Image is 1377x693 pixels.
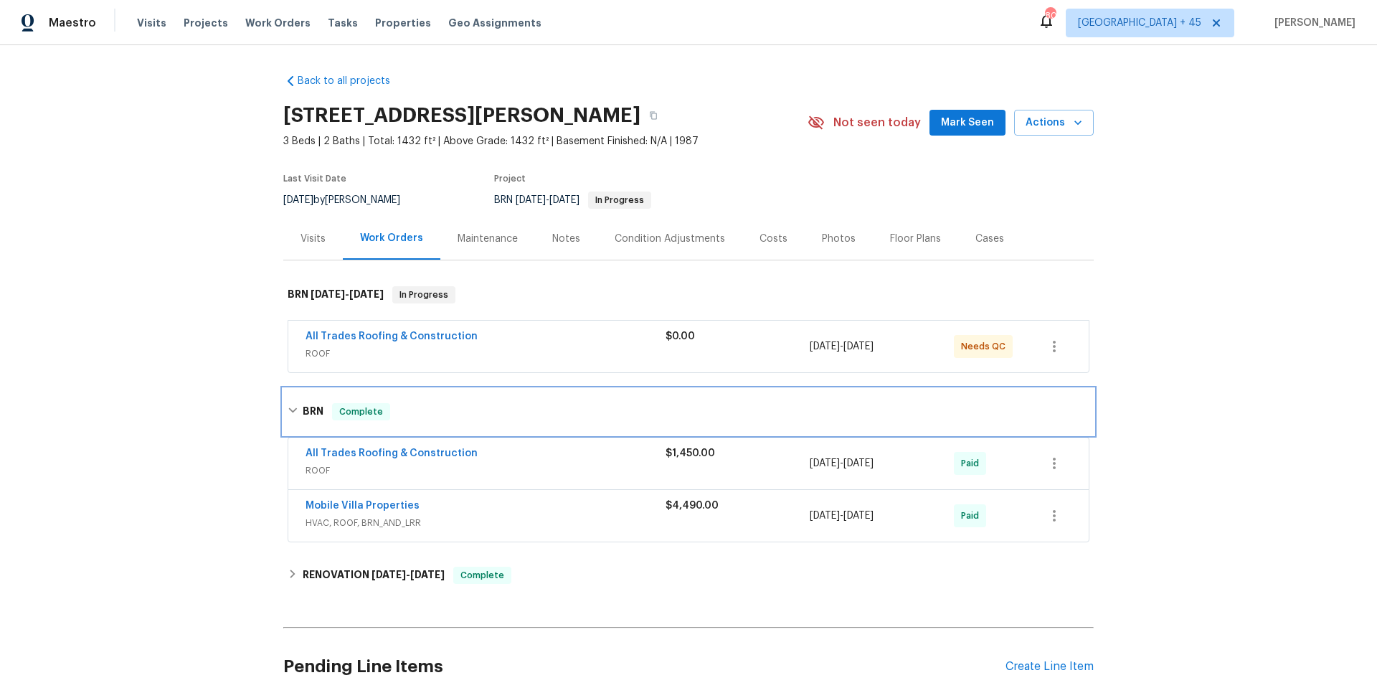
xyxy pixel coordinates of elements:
[961,339,1011,354] span: Needs QC
[666,448,715,458] span: $1,450.00
[1078,16,1201,30] span: [GEOGRAPHIC_DATA] + 45
[494,174,526,183] span: Project
[1014,110,1094,136] button: Actions
[375,16,431,30] span: Properties
[666,331,695,341] span: $0.00
[843,458,874,468] span: [DATE]
[283,272,1094,318] div: BRN [DATE]-[DATE]In Progress
[494,195,651,205] span: BRN
[328,18,358,28] span: Tasks
[283,192,417,209] div: by [PERSON_NAME]
[311,289,384,299] span: -
[941,114,994,132] span: Mark Seen
[311,289,345,299] span: [DATE]
[516,195,546,205] span: [DATE]
[1269,16,1355,30] span: [PERSON_NAME]
[810,456,874,471] span: -
[283,174,346,183] span: Last Visit Date
[306,516,666,530] span: HVAC, ROOF, BRN_AND_LRR
[303,403,323,420] h6: BRN
[640,103,666,128] button: Copy Address
[822,232,856,246] div: Photos
[372,570,445,580] span: -
[615,232,725,246] div: Condition Adjustments
[288,286,384,303] h6: BRN
[306,331,478,341] a: All Trades Roofing & Construction
[283,134,808,148] span: 3 Beds | 2 Baths | Total: 1432 ft² | Above Grade: 1432 ft² | Basement Finished: N/A | 1987
[843,341,874,352] span: [DATE]
[301,232,326,246] div: Visits
[666,501,719,511] span: $4,490.00
[552,232,580,246] div: Notes
[760,232,787,246] div: Costs
[448,16,541,30] span: Geo Assignments
[458,232,518,246] div: Maintenance
[283,389,1094,435] div: BRN Complete
[810,511,840,521] span: [DATE]
[283,558,1094,593] div: RENOVATION [DATE]-[DATE]Complete
[137,16,166,30] span: Visits
[810,458,840,468] span: [DATE]
[394,288,454,302] span: In Progress
[1005,660,1094,674] div: Create Line Item
[810,339,874,354] span: -
[961,456,985,471] span: Paid
[810,341,840,352] span: [DATE]
[49,16,96,30] span: Maestro
[1045,9,1055,23] div: 808
[184,16,228,30] span: Projects
[283,195,313,205] span: [DATE]
[349,289,384,299] span: [DATE]
[333,405,389,419] span: Complete
[245,16,311,30] span: Work Orders
[303,567,445,584] h6: RENOVATION
[410,570,445,580] span: [DATE]
[372,570,406,580] span: [DATE]
[549,195,579,205] span: [DATE]
[306,463,666,478] span: ROOF
[455,568,510,583] span: Complete
[283,108,640,123] h2: [STREET_ADDRESS][PERSON_NAME]
[843,511,874,521] span: [DATE]
[1026,114,1082,132] span: Actions
[516,195,579,205] span: -
[360,231,423,245] div: Work Orders
[975,232,1004,246] div: Cases
[810,509,874,523] span: -
[306,346,666,361] span: ROOF
[833,115,921,130] span: Not seen today
[929,110,1005,136] button: Mark Seen
[306,448,478,458] a: All Trades Roofing & Construction
[590,196,650,204] span: In Progress
[306,501,420,511] a: Mobile Villa Properties
[961,509,985,523] span: Paid
[890,232,941,246] div: Floor Plans
[283,74,421,88] a: Back to all projects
